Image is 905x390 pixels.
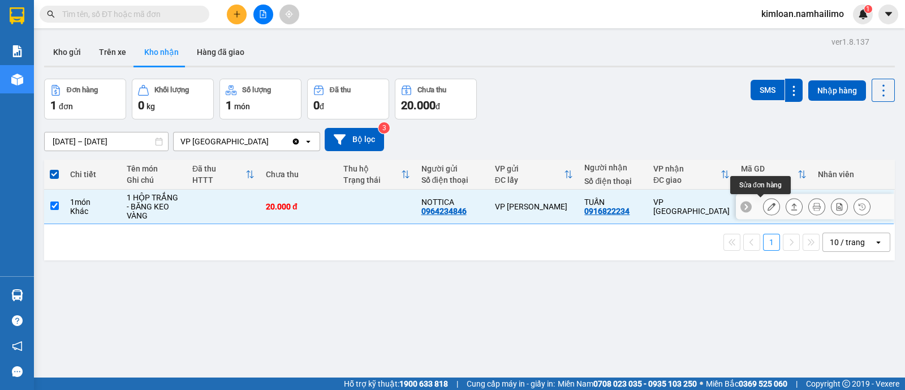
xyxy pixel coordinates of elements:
[67,86,98,94] div: Đơn hàng
[752,7,853,21] span: kimloan.namhailimo
[741,175,798,185] div: Ngày ĐH
[831,36,869,48] div: ver 1.8.137
[138,98,144,112] span: 0
[330,86,351,94] div: Đã thu
[266,202,332,211] div: 20.000 đ
[495,164,564,173] div: VP gửi
[864,5,872,13] sup: 1
[456,378,458,390] span: |
[234,102,250,111] span: món
[11,289,23,301] img: warehouse-icon
[858,9,868,19] img: icon-new-feature
[12,366,23,377] span: message
[786,198,803,215] div: Giao hàng
[285,10,293,18] span: aim
[489,160,579,190] th: Toggle SortBy
[6,6,164,48] li: Nam Hải Limousine
[344,378,448,390] span: Hỗ trợ kỹ thuật:
[44,79,126,119] button: Đơn hàng1đơn
[6,76,14,84] span: environment
[584,163,642,172] div: Người nhận
[127,175,181,185] div: Ghi chú
[50,98,57,112] span: 1
[90,38,135,66] button: Trên xe
[127,164,181,173] div: Tên món
[78,61,150,98] li: VP VP [PERSON_NAME] Lão
[219,79,301,119] button: Số lượng1món
[338,160,415,190] th: Toggle SortBy
[11,45,23,57] img: solution-icon
[70,170,115,179] div: Chi tiết
[192,164,245,173] div: Đã thu
[884,9,894,19] span: caret-down
[796,378,798,390] span: |
[270,136,271,147] input: Selected VP chợ Mũi Né.
[741,164,798,173] div: Mã GD
[259,10,267,18] span: file-add
[154,86,189,94] div: Khối lượng
[763,198,780,215] div: Sửa đơn hàng
[763,234,780,251] button: 1
[226,98,232,112] span: 1
[700,382,703,386] span: ⚪️
[242,86,271,94] div: Số lượng
[279,5,299,24] button: aim
[135,38,188,66] button: Kho nhận
[188,38,253,66] button: Hàng đã giao
[187,160,260,190] th: Toggle SortBy
[558,378,697,390] span: Miền Nam
[735,160,812,190] th: Toggle SortBy
[417,86,446,94] div: Chưa thu
[227,5,247,24] button: plus
[399,379,448,388] strong: 1900 633 818
[44,38,90,66] button: Kho gửi
[830,237,865,248] div: 10 / trang
[291,137,300,146] svg: Clear value
[739,379,787,388] strong: 0369 525 060
[818,170,888,179] div: Nhân viên
[401,98,436,112] span: 20.000
[70,198,115,207] div: 1 món
[395,79,477,119] button: Chưa thu20.000đ
[253,5,273,24] button: file-add
[866,5,870,13] span: 1
[593,379,697,388] strong: 0708 023 035 - 0935 103 250
[653,198,730,216] div: VP [GEOGRAPHIC_DATA]
[132,79,214,119] button: Khối lượng0kg
[378,122,390,134] sup: 3
[6,6,45,45] img: logo.jpg
[874,238,883,247] svg: open
[730,176,791,194] div: Sửa đơn hàng
[495,175,564,185] div: ĐC lấy
[10,7,24,24] img: logo-vxr
[653,164,721,173] div: VP nhận
[6,61,78,74] li: VP VP chợ Mũi Né
[233,10,241,18] span: plus
[146,102,155,111] span: kg
[842,380,850,388] span: copyright
[343,175,400,185] div: Trạng thái
[808,80,866,101] button: Nhập hàng
[751,80,785,100] button: SMS
[307,79,389,119] button: Đã thu0đ
[70,207,115,216] div: Khác
[304,137,313,146] svg: open
[325,128,384,151] button: Bộ lọc
[706,378,787,390] span: Miền Bắc
[421,198,484,207] div: NOTTICA
[12,341,23,352] span: notification
[45,132,168,151] input: Select a date range.
[266,170,332,179] div: Chưa thu
[313,98,320,112] span: 0
[192,175,245,185] div: HTTT
[47,10,55,18] span: search
[12,315,23,326] span: question-circle
[127,193,181,220] div: 1 HỘP TRẮNG - BĂNG KEO VÀNG
[878,5,898,24] button: caret-down
[343,164,400,173] div: Thu hộ
[648,160,735,190] th: Toggle SortBy
[11,74,23,85] img: warehouse-icon
[584,177,642,186] div: Số điện thoại
[421,164,484,173] div: Người gửi
[421,175,484,185] div: Số điện thoại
